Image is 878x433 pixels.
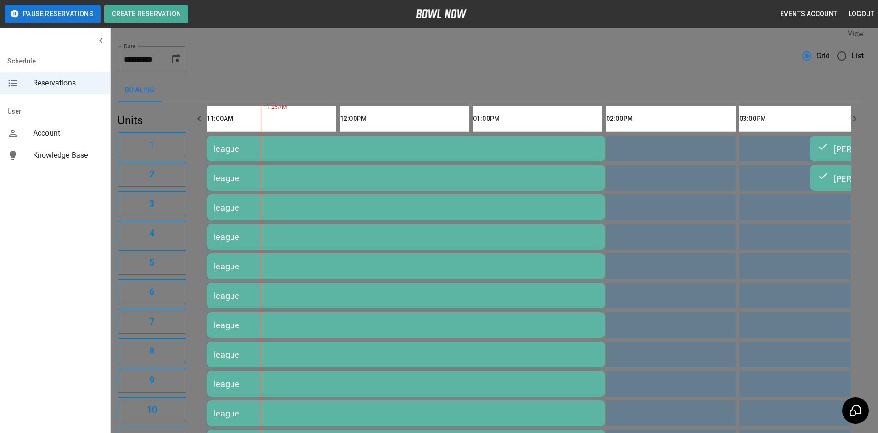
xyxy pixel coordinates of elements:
span: Account [33,128,103,139]
button: Pause Reservations [5,5,101,23]
div: league [214,262,598,271]
div: league [214,350,598,359]
span: 11:25AM [261,103,263,112]
div: league [214,173,598,183]
button: Events Account [777,6,841,23]
h6: 7 [149,314,154,329]
div: inventory tabs [118,80,864,102]
span: List [851,51,864,62]
h6: 3 [149,196,154,211]
h5: Units [118,113,186,128]
th: 12:00PM [340,106,469,132]
button: Choose date, selected date is Sep 2, 2025 [167,50,186,68]
h6: 5 [149,255,154,270]
th: 11:00AM [207,106,336,132]
label: View [848,29,864,38]
h6: 10 [147,402,157,417]
div: league [214,379,598,389]
img: logo [416,9,467,18]
span: Grid [816,51,830,62]
h6: 6 [149,285,154,299]
div: league [214,409,598,418]
span: Knowledge Base [33,150,103,161]
h6: 9 [149,373,154,387]
div: league [214,203,598,212]
div: league [214,320,598,330]
h6: 1 [149,137,154,152]
button: Create Reservation [104,5,188,23]
h6: 4 [149,226,154,240]
div: league [214,291,598,301]
div: league [214,232,598,242]
h6: 8 [149,343,154,358]
h6: 2 [149,167,154,182]
button: Logout [845,6,878,23]
th: 02:00PM [606,106,736,132]
button: Bowling [118,80,162,102]
div: league [214,144,598,154]
span: Reservations [33,78,103,89]
th: 01:00PM [473,106,602,132]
